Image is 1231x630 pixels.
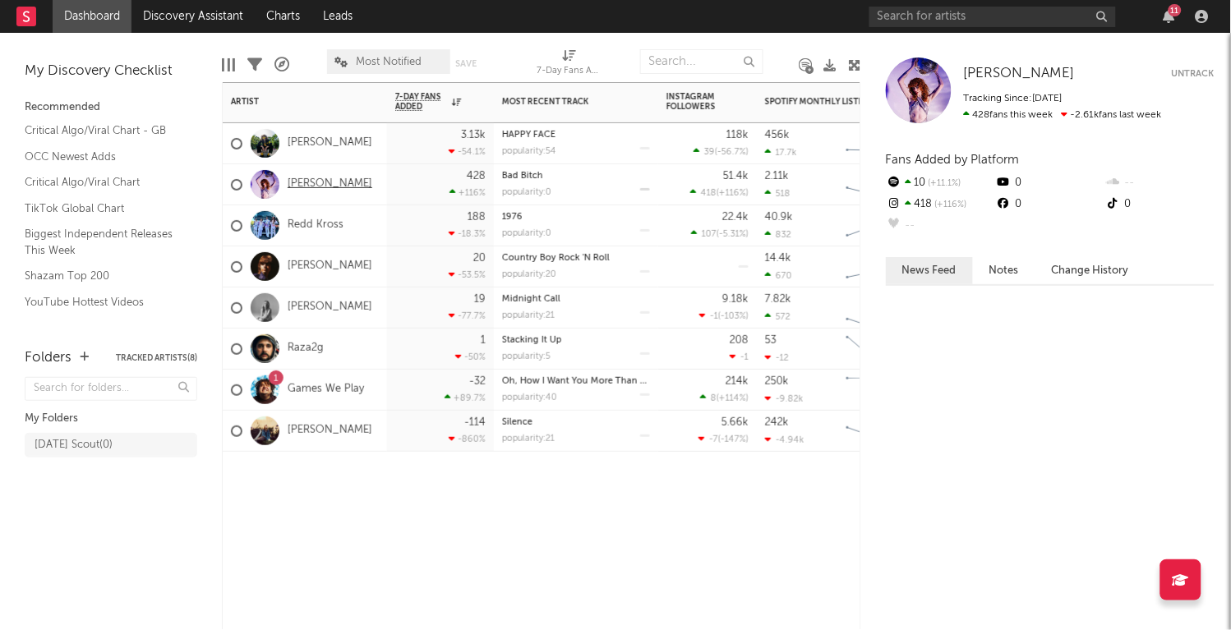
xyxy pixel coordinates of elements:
[288,342,324,356] a: Raza2g
[537,62,602,81] div: 7-Day Fans Added (7-Day Fans Added)
[765,417,789,428] div: 242k
[502,311,555,320] div: popularity: 21
[765,311,791,322] div: 572
[502,213,650,222] div: 1976
[704,148,715,157] span: 39
[765,435,805,445] div: -4.94k
[886,257,973,284] button: News Feed
[231,97,354,107] div: Artist
[1172,66,1215,82] button: Untrack
[886,194,995,215] div: 418
[839,123,912,164] svg: Chart title
[640,49,763,74] input: Search...
[288,177,372,191] a: [PERSON_NAME]
[886,215,995,237] div: --
[474,294,486,305] div: 19
[445,393,486,403] div: +89.7 %
[288,218,343,232] a: Redd Kross
[973,257,1035,284] button: Notes
[25,348,71,368] div: Folders
[964,67,1075,80] span: [PERSON_NAME]
[25,173,181,191] a: Critical Algo/Viral Chart
[25,267,181,285] a: Shazam Top 200
[702,230,717,239] span: 107
[502,377,650,386] div: Oh, How I Want You More Than Anything I've Ever Wanted in My Entire Life (Wonderwall)
[395,92,448,112] span: 7-Day Fans Added
[502,418,650,427] div: Silence
[502,254,610,263] a: Country Boy Rock 'N Roll
[722,212,749,223] div: 22.4k
[709,435,718,444] span: -7
[502,213,523,222] a: 1976
[25,225,181,259] a: Biggest Independent Releases This Week
[25,293,181,311] a: YouTube Hottest Videos
[502,97,625,107] div: Most Recent Track
[869,7,1116,27] input: Search for artists
[502,418,533,427] a: Silence
[25,62,197,81] div: My Discovery Checklist
[467,171,486,182] div: 428
[481,335,486,346] div: 1
[765,147,797,158] div: 17.7k
[765,171,789,182] div: 2.11k
[765,352,789,363] div: -12
[469,376,486,387] div: -32
[717,148,746,157] span: -56.7 %
[765,270,792,281] div: 670
[1105,172,1215,194] div: --
[839,411,912,452] svg: Chart title
[473,253,486,264] div: 20
[700,393,749,403] div: ( )
[926,179,961,188] span: +11.1 %
[964,110,1053,120] span: 428 fans this week
[502,131,650,140] div: HAPPY FACE
[839,205,912,246] svg: Chart title
[839,246,912,287] svg: Chart title
[449,146,486,157] div: -54.1 %
[1105,194,1215,215] div: 0
[357,57,422,67] span: Most Notified
[995,172,1104,194] div: 0
[701,189,717,198] span: 418
[711,394,717,403] span: 8
[765,294,791,305] div: 7.82k
[691,228,749,239] div: ( )
[721,312,746,321] span: -103 %
[765,376,789,387] div: 250k
[722,294,749,305] div: 9.18k
[502,147,556,156] div: popularity: 54
[886,154,1020,166] span: Fans Added by Platform
[274,41,289,89] div: A&R Pipeline
[116,354,197,362] button: Tracked Artists(8)
[933,200,967,209] span: +116 %
[461,130,486,140] div: 3.13k
[726,376,749,387] div: 214k
[25,377,197,401] input: Search for folders...
[964,110,1162,120] span: -2.61k fans last week
[666,92,724,112] div: Instagram Followers
[765,335,777,346] div: 53
[502,254,650,263] div: Country Boy Rock 'N Roll
[721,435,746,444] span: -147 %
[502,270,556,279] div: popularity: 20
[726,130,749,140] div: 118k
[699,310,749,321] div: ( )
[222,41,235,89] div: Edit Columns
[25,319,181,337] a: Apple Top 200
[839,164,912,205] svg: Chart title
[25,148,181,166] a: OCC Newest Adds
[25,122,181,140] a: Critical Algo/Viral Chart - GB
[1035,257,1146,284] button: Change History
[288,136,372,150] a: [PERSON_NAME]
[765,393,804,404] div: -9.82k
[502,229,551,238] div: popularity: 0
[449,434,486,444] div: -860 %
[502,336,650,345] div: Stacking It Up
[502,393,557,402] div: popularity: 40
[464,417,486,428] div: -114
[25,409,197,429] div: My Folders
[1169,4,1182,16] div: 11
[456,59,477,68] button: Save
[765,188,791,199] div: 518
[1164,10,1175,23] button: 11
